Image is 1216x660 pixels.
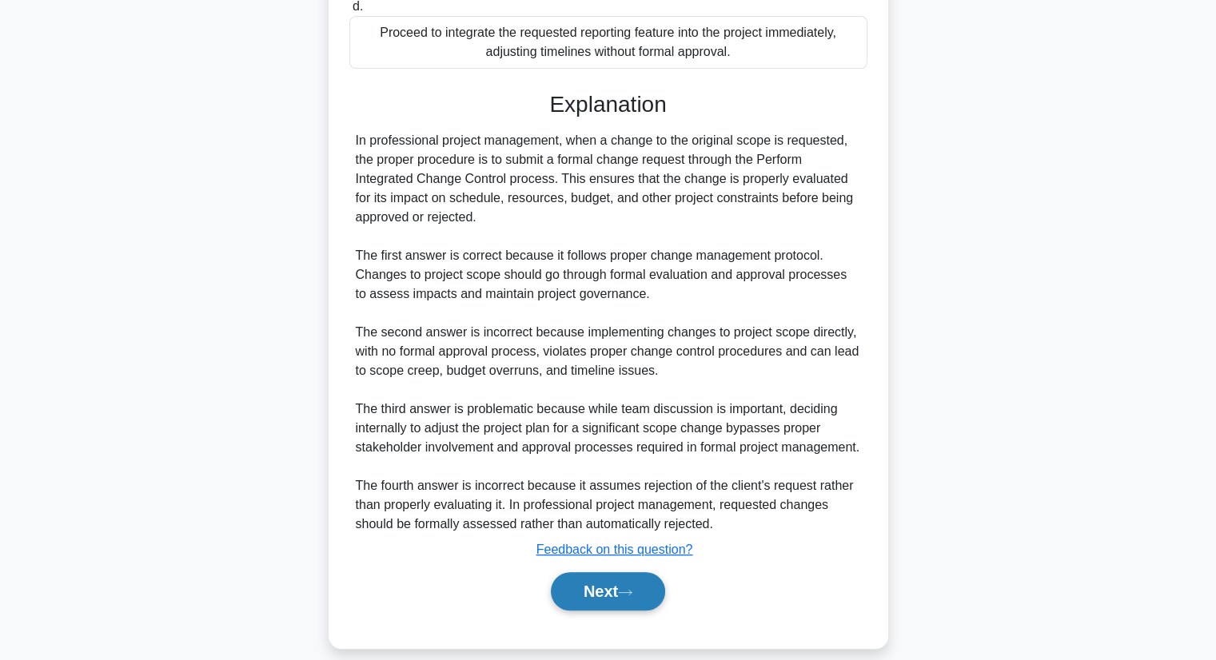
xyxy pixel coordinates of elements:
[536,543,693,556] a: Feedback on this question?
[356,131,861,534] div: In professional project management, when a change to the original scope is requested, the proper ...
[551,572,665,610] button: Next
[359,91,858,118] h3: Explanation
[349,16,867,69] div: Proceed to integrate the requested reporting feature into the project immediately, adjusting time...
